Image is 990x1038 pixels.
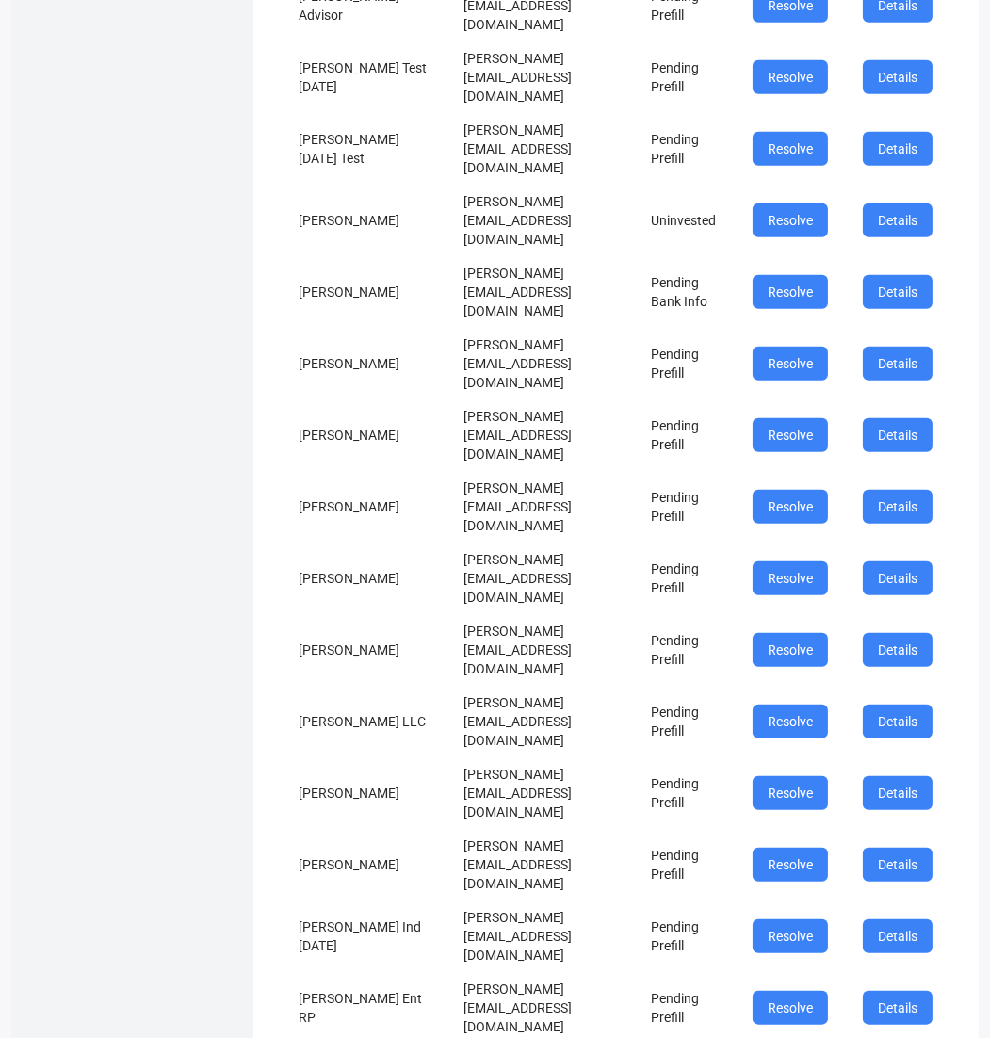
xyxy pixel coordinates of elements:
button: Details [863,705,933,738]
button: Details [863,132,933,166]
td: [PERSON_NAME][EMAIL_ADDRESS][DOMAIN_NAME] [448,829,636,900]
button: Resolve [753,490,828,524]
button: Details [863,776,933,810]
td: [PERSON_NAME] [DATE] Test [284,113,448,185]
td: [PERSON_NAME][EMAIL_ADDRESS][DOMAIN_NAME] [448,256,636,328]
button: Details [863,490,933,524]
button: Resolve [753,418,828,452]
button: Resolve [753,347,828,381]
button: Resolve [753,919,828,953]
td: Pending Prefill [636,543,738,614]
button: Details [863,991,933,1025]
td: [PERSON_NAME] [284,256,448,328]
button: Resolve [753,203,828,237]
button: Details [863,275,933,309]
td: [PERSON_NAME][EMAIL_ADDRESS][DOMAIN_NAME] [448,543,636,614]
td: [PERSON_NAME][EMAIL_ADDRESS][DOMAIN_NAME] [448,41,636,113]
button: Details [863,60,933,94]
button: Resolve [753,705,828,738]
td: [PERSON_NAME] [284,185,448,256]
td: [PERSON_NAME][EMAIL_ADDRESS][DOMAIN_NAME] [448,471,636,543]
td: [PERSON_NAME][EMAIL_ADDRESS][DOMAIN_NAME] [448,686,636,757]
button: Resolve [753,848,828,882]
td: [PERSON_NAME][EMAIL_ADDRESS][DOMAIN_NAME] [448,399,636,471]
button: Details [863,919,933,953]
button: Resolve [753,60,828,94]
td: [PERSON_NAME][EMAIL_ADDRESS][DOMAIN_NAME] [448,614,636,686]
td: [PERSON_NAME] [284,829,448,900]
td: [PERSON_NAME] [284,614,448,686]
button: Details [863,561,933,595]
td: Pending Prefill [636,41,738,113]
button: Details [863,848,933,882]
button: Details [863,418,933,452]
td: [PERSON_NAME][EMAIL_ADDRESS][DOMAIN_NAME] [448,185,636,256]
td: Pending Prefill [636,900,738,972]
button: Resolve [753,561,828,595]
td: [PERSON_NAME] [284,471,448,543]
button: Resolve [753,991,828,1025]
button: Details [863,203,933,237]
td: Pending Prefill [636,829,738,900]
td: [PERSON_NAME] [284,328,448,399]
td: [PERSON_NAME][EMAIL_ADDRESS][DOMAIN_NAME] [448,757,636,829]
td: Pending Prefill [636,399,738,471]
td: Uninvested [636,185,738,256]
button: Resolve [753,776,828,810]
td: Pending Prefill [636,328,738,399]
td: [PERSON_NAME][EMAIL_ADDRESS][DOMAIN_NAME] [448,900,636,972]
td: Pending Bank Info [636,256,738,328]
td: Pending Prefill [636,471,738,543]
td: [PERSON_NAME] [284,543,448,614]
td: [PERSON_NAME] [284,757,448,829]
button: Resolve [753,275,828,309]
button: Details [863,347,933,381]
button: Resolve [753,633,828,667]
td: Pending Prefill [636,614,738,686]
td: Pending Prefill [636,113,738,185]
td: Pending Prefill [636,757,738,829]
td: [PERSON_NAME] Ind [DATE] [284,900,448,972]
td: [PERSON_NAME][EMAIL_ADDRESS][DOMAIN_NAME] [448,328,636,399]
td: [PERSON_NAME] LLC [284,686,448,757]
td: [PERSON_NAME] [284,399,448,471]
td: [PERSON_NAME][EMAIL_ADDRESS][DOMAIN_NAME] [448,113,636,185]
td: [PERSON_NAME] Test [DATE] [284,41,448,113]
td: Pending Prefill [636,686,738,757]
button: Resolve [753,132,828,166]
button: Details [863,633,933,667]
